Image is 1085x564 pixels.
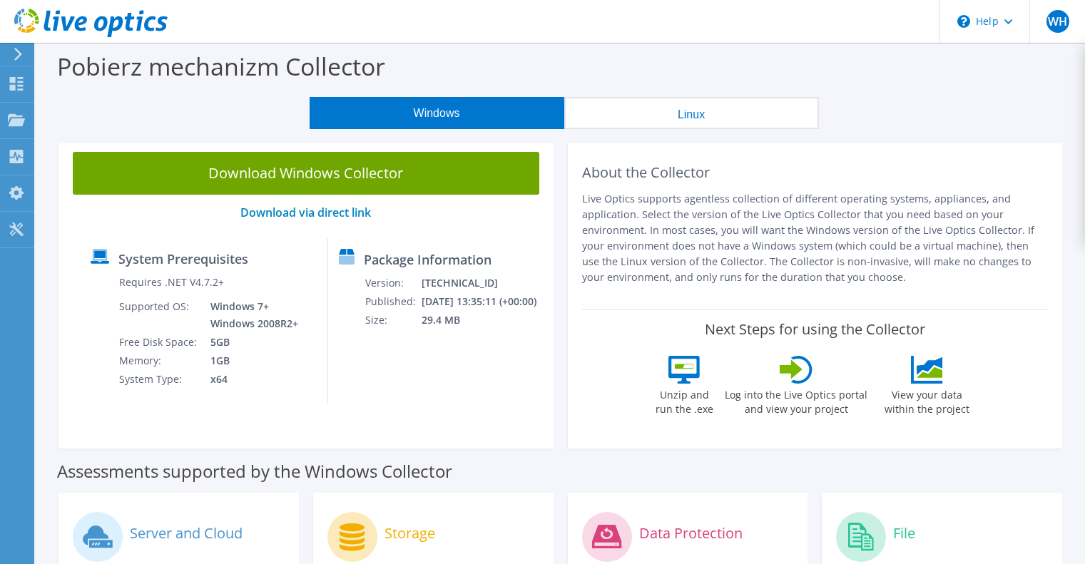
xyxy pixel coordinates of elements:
td: Size: [365,311,421,329]
td: [DATE] 13:35:11 (+00:00) [421,292,546,311]
td: Memory: [118,352,200,370]
label: Pobierz mechanizm Collector [57,50,385,83]
svg: \n [957,15,970,28]
td: Supported OS: [118,297,200,333]
td: Version: [365,274,421,292]
label: Package Information [364,252,491,267]
label: Log into the Live Optics portal and view your project [724,384,868,416]
label: View your data within the project [875,384,978,416]
td: Published: [365,292,421,311]
label: System Prerequisites [118,252,248,266]
label: Unzip and run the .exe [651,384,717,416]
a: Download via direct link [240,205,371,220]
label: Data Protection [639,526,743,540]
label: File [893,526,915,540]
label: Assessments supported by the Windows Collector [57,464,452,478]
label: Storage [384,526,435,540]
td: Free Disk Space: [118,333,200,352]
td: 1GB [200,352,301,370]
p: Live Optics supports agentless collection of different operating systems, appliances, and applica... [582,191,1049,285]
label: Next Steps for using the Collector [705,321,925,338]
label: Requires .NET V4.7.2+ [119,275,224,289]
a: Download Windows Collector [73,152,539,195]
span: WH [1046,10,1069,33]
label: Server and Cloud [130,526,243,540]
td: x64 [200,370,301,389]
h2: About the Collector [582,164,1049,181]
td: 29.4 MB [421,311,546,329]
td: [TECHNICAL_ID] [421,274,546,292]
td: System Type: [118,370,200,389]
button: Linux [564,97,819,129]
button: Windows [310,97,564,129]
td: 5GB [200,333,301,352]
td: Windows 7+ Windows 2008R2+ [200,297,301,333]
